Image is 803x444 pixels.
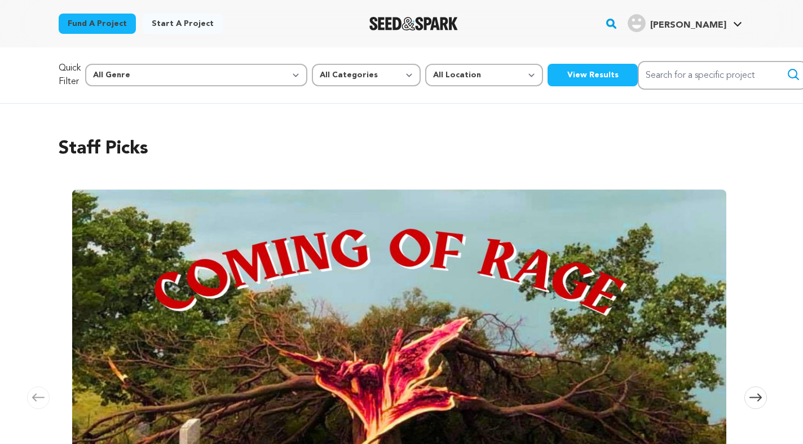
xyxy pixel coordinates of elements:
h2: Staff Picks [59,135,744,162]
a: Fund a project [59,14,136,34]
span: [PERSON_NAME] [650,21,726,30]
p: Quick Filter [59,61,81,89]
a: Seed&Spark Homepage [369,17,458,30]
a: Start a project [143,14,223,34]
div: Compton L.'s Profile [628,14,726,32]
a: Compton L.'s Profile [625,12,744,32]
button: View Results [548,64,638,86]
img: Seed&Spark Logo Dark Mode [369,17,458,30]
span: Compton L.'s Profile [625,12,744,36]
img: user.png [628,14,646,32]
